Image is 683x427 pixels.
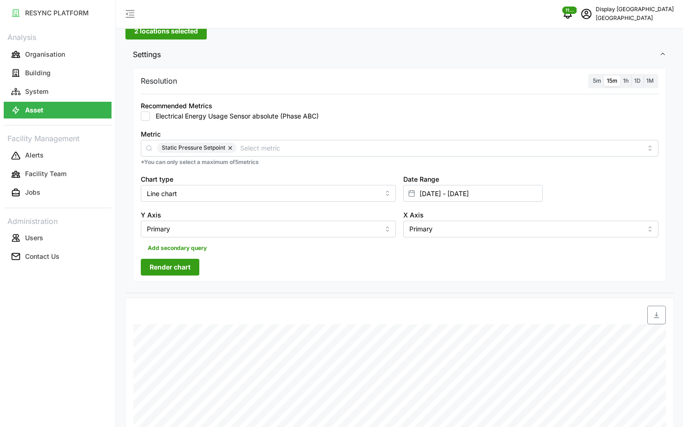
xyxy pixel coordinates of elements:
[4,82,112,101] a: System
[25,68,51,78] p: Building
[4,184,112,201] button: Jobs
[141,241,214,255] button: Add secondary query
[125,66,674,293] div: Settings
[25,8,89,18] p: RESYNC PLATFORM
[4,45,112,64] a: Organisation
[596,5,674,14] p: Display [GEOGRAPHIC_DATA]
[25,151,44,160] p: Alerts
[4,147,112,164] button: Alerts
[133,43,659,66] span: Settings
[240,143,642,153] input: Select metric
[141,158,658,166] p: *You can only select a maximum of 5 metrics
[141,75,177,87] p: Resolution
[593,77,601,84] span: 5m
[134,23,198,39] span: 2 locations selected
[4,146,112,165] a: Alerts
[141,221,396,237] input: Select Y axis
[403,221,658,237] input: Select X axis
[4,64,112,82] a: Building
[4,4,112,22] a: RESYNC PLATFORM
[150,112,319,121] label: Electrical Energy Usage Sensor absolute (Phase ABC)
[25,169,66,178] p: Facility Team
[4,229,112,247] a: Users
[4,83,112,100] button: System
[4,165,112,184] a: Facility Team
[25,105,43,115] p: Asset
[403,185,543,202] input: Select date range
[25,188,40,197] p: Jobs
[403,174,439,184] label: Date Range
[141,210,161,220] label: Y Axis
[141,174,173,184] label: Chart type
[4,65,112,81] button: Building
[4,248,112,265] button: Contact Us
[125,43,674,66] button: Settings
[125,23,207,39] button: 2 locations selected
[141,101,212,111] div: Recommended Metrics
[565,7,574,13] span: 1176
[141,185,396,202] input: Select chart type
[4,30,112,43] p: Analysis
[4,230,112,246] button: Users
[646,77,654,84] span: 1M
[4,166,112,183] button: Facility Team
[141,129,161,139] label: Metric
[4,46,112,63] button: Organisation
[4,5,112,21] button: RESYNC PLATFORM
[4,184,112,202] a: Jobs
[148,242,207,255] span: Add secondary query
[162,143,225,153] span: Static Pressure Setpoint
[4,247,112,266] a: Contact Us
[4,131,112,145] p: Facility Management
[25,252,59,261] p: Contact Us
[25,50,65,59] p: Organisation
[596,14,674,23] p: [GEOGRAPHIC_DATA]
[403,210,424,220] label: X Axis
[4,214,112,227] p: Administration
[607,77,617,84] span: 15m
[4,102,112,118] button: Asset
[141,259,199,276] button: Render chart
[4,101,112,119] a: Asset
[558,5,577,23] button: notifications
[25,87,48,96] p: System
[623,77,629,84] span: 1h
[634,77,641,84] span: 1D
[25,233,43,243] p: Users
[150,259,190,275] span: Render chart
[577,5,596,23] button: schedule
